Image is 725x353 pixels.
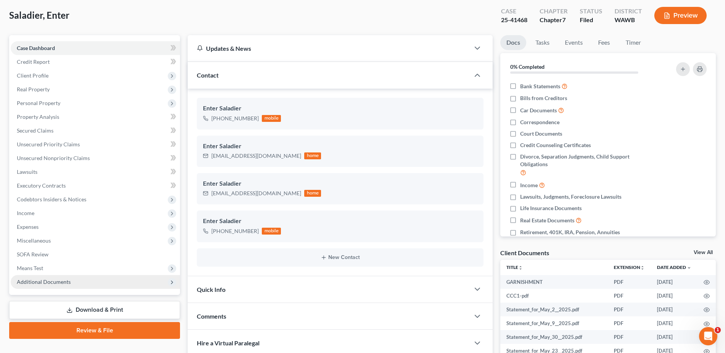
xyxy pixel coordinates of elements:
a: Unsecured Nonpriority Claims [11,151,180,165]
span: Comments [197,313,226,320]
span: Credit Report [17,58,50,65]
span: Life Insurance Documents [520,204,582,212]
span: Retirement, 401K, IRA, Pension, Annuities [520,228,620,236]
span: 7 [562,16,566,23]
span: Miscellaneous [17,237,51,244]
a: Events [559,35,589,50]
div: 25-41468 [501,16,527,24]
span: Correspondence [520,118,560,126]
td: PDF [608,303,651,316]
span: Property Analysis [17,113,59,120]
td: CCC1-pdf [500,289,608,303]
a: Date Added expand_more [657,264,691,270]
a: Case Dashboard [11,41,180,55]
span: Expenses [17,223,39,230]
div: WAWB [615,16,642,24]
div: mobile [262,115,281,122]
td: PDF [608,289,651,303]
span: Bills from Creditors [520,94,567,102]
span: Client Profile [17,72,49,79]
div: [EMAIL_ADDRESS][DOMAIN_NAME] [211,189,301,197]
div: home [304,190,321,197]
i: unfold_more [518,266,523,270]
span: 1 [715,327,721,333]
span: Credit Counseling Certificates [520,141,591,149]
span: Income [520,181,538,189]
span: Real Estate Documents [520,217,574,224]
div: home [304,152,321,159]
span: Hire a Virtual Paralegal [197,339,260,347]
td: [DATE] [651,289,697,303]
td: GARNISHMENT [500,275,608,289]
iframe: Intercom live chat [699,327,717,345]
a: Lawsuits [11,165,180,179]
a: Credit Report [11,55,180,69]
div: [PHONE_NUMBER] [211,227,259,235]
button: New Contact [203,254,477,261]
span: Lawsuits [17,168,37,175]
a: View All [694,250,713,255]
td: [DATE] [651,275,697,289]
strong: 0% Completed [510,63,545,70]
a: SOFA Review [11,248,180,261]
span: Codebtors Insiders & Notices [17,196,86,202]
span: Court Documents [520,130,562,138]
a: Extensionunfold_more [614,264,645,270]
a: Property Analysis [11,110,180,124]
span: Income [17,210,34,216]
a: Titleunfold_more [506,264,523,270]
a: Review & File [9,322,180,339]
div: Chapter [540,7,568,16]
span: Car Documents [520,107,557,114]
span: Personal Property [17,100,60,106]
td: [DATE] [651,303,697,316]
td: PDF [608,330,651,344]
a: Executory Contracts [11,179,180,193]
div: [PHONE_NUMBER] [211,115,259,122]
td: Statement_for_May_9__2025.pdf [500,316,608,330]
a: Tasks [529,35,556,50]
td: PDF [608,275,651,289]
span: Executory Contracts [17,182,66,189]
span: Lawsuits, Judgments, Foreclosure Lawsuits [520,193,621,201]
td: Statement_for_May_30__2025.pdf [500,330,608,344]
span: Real Property [17,86,50,92]
td: [DATE] [651,316,697,330]
div: Client Documents [500,249,549,257]
a: Download & Print [9,301,180,319]
div: Enter Saladier [203,217,477,226]
span: Means Test [17,265,43,271]
span: Quick Info [197,286,225,293]
div: Status [580,7,602,16]
a: Docs [500,35,526,50]
span: Case Dashboard [17,45,55,51]
span: Additional Documents [17,279,71,285]
a: Unsecured Priority Claims [11,138,180,151]
a: Fees [592,35,616,50]
span: Secured Claims [17,127,54,134]
td: Statement_for_May_2__2025.pdf [500,303,608,316]
div: Chapter [540,16,568,24]
div: mobile [262,228,281,235]
span: Divorce, Separation Judgments, Child Support Obligations [520,153,655,168]
i: unfold_more [640,266,645,270]
button: Preview [654,7,707,24]
a: Timer [620,35,647,50]
div: Enter Saladier [203,179,477,188]
div: Case [501,7,527,16]
div: Enter Saladier [203,104,477,113]
span: Contact [197,71,219,79]
span: Unsecured Priority Claims [17,141,80,147]
span: SOFA Review [17,251,49,257]
td: PDF [608,316,651,330]
span: Unsecured Nonpriority Claims [17,155,90,161]
div: Filed [580,16,602,24]
div: [EMAIL_ADDRESS][DOMAIN_NAME] [211,152,301,160]
span: Saladier, Enter [9,10,70,21]
div: District [615,7,642,16]
a: Secured Claims [11,124,180,138]
div: Updates & News [197,44,461,52]
div: Enter Saladier [203,142,477,151]
td: [DATE] [651,330,697,344]
span: Bank Statements [520,83,560,90]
